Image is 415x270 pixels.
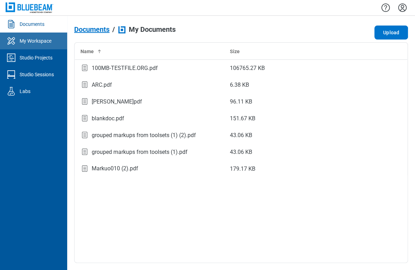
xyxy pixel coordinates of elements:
[75,43,408,177] table: bb-data-table
[92,148,188,156] div: grouped markups from toolsets (1).pdf
[92,81,112,89] div: ARC.pdf
[230,48,368,55] div: Size
[6,35,17,47] svg: My Workspace
[20,71,54,78] div: Studio Sessions
[20,37,51,44] div: My Workspace
[224,110,374,127] td: 151.67 KB
[6,52,17,63] svg: Studio Projects
[6,86,17,97] svg: Labs
[80,48,219,55] div: Name
[92,64,158,72] div: 100MB-TESTFILE.ORG.pdf
[6,19,17,30] svg: Documents
[374,26,408,40] button: Upload
[224,161,374,177] td: 179.17 KB
[224,77,374,93] td: 6.38 KB
[20,54,52,61] div: Studio Projects
[224,144,374,161] td: 43.06 KB
[112,26,115,33] div: /
[92,164,138,173] div: Markuo010 (2).pdf
[6,2,53,13] img: Bluebeam, Inc.
[20,88,30,95] div: Labs
[92,131,196,140] div: grouped markups from toolsets (1) (2).pdf
[6,69,17,80] svg: Studio Sessions
[397,2,408,14] button: Settings
[224,60,374,77] td: 106765.27 KB
[224,127,374,144] td: 43.06 KB
[20,21,44,28] div: Documents
[224,93,374,110] td: 96.11 KB
[129,26,176,33] span: My Documents
[92,114,124,123] div: blankdoc.pdf
[74,26,110,33] span: Documents
[92,98,142,106] div: [PERSON_NAME]pdf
